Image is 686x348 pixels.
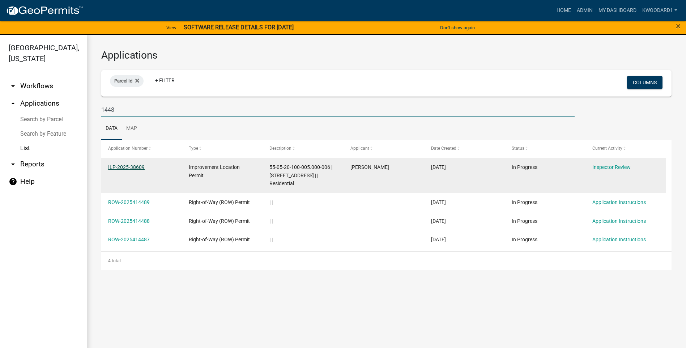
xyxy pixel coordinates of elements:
[101,252,672,270] div: 4 total
[512,218,537,224] span: In Progress
[101,102,575,117] input: Search for applications
[101,140,182,157] datatable-header-cell: Application Number
[596,4,639,17] a: My Dashboard
[9,177,17,186] i: help
[114,78,132,84] span: Parcel Id
[263,140,343,157] datatable-header-cell: Description
[627,76,662,89] button: Columns
[189,199,250,205] span: Right-of-Way (ROW) Permit
[149,74,180,87] a: + Filter
[431,237,446,242] span: 05/01/2025
[512,146,524,151] span: Status
[269,164,332,187] span: 55-05-20-100-005.000-006 | 1448 W BEECH GROVE LN | | Residential
[101,49,672,61] h3: Applications
[512,199,537,205] span: In Progress
[431,164,446,170] span: 09/09/2025
[350,164,389,170] span: Kathy R Walls
[592,199,646,205] a: Application Instructions
[437,22,478,34] button: Don't show again
[431,199,446,205] span: 05/01/2025
[554,4,574,17] a: Home
[592,237,646,242] a: Application Instructions
[108,218,150,224] a: ROW-2025414488
[431,146,456,151] span: Date Created
[269,146,291,151] span: Description
[9,160,17,169] i: arrow_drop_down
[9,82,17,90] i: arrow_drop_down
[108,146,148,151] span: Application Number
[108,237,150,242] a: ROW-2025414487
[639,4,680,17] a: kwoodard1
[676,21,681,31] span: ×
[182,140,263,157] datatable-header-cell: Type
[189,237,250,242] span: Right-of-Way (ROW) Permit
[424,140,505,157] datatable-header-cell: Date Created
[189,218,250,224] span: Right-of-Way (ROW) Permit
[505,140,585,157] datatable-header-cell: Status
[585,140,666,157] datatable-header-cell: Current Activity
[269,237,273,242] span: | |
[189,164,240,178] span: Improvement Location Permit
[108,164,145,170] a: ILP-2025-38609
[269,199,273,205] span: | |
[189,146,198,151] span: Type
[343,140,424,157] datatable-header-cell: Applicant
[676,22,681,30] button: Close
[184,24,294,31] strong: SOFTWARE RELEASE DETAILS FOR [DATE]
[512,237,537,242] span: In Progress
[350,146,369,151] span: Applicant
[9,99,17,108] i: arrow_drop_up
[122,117,141,140] a: Map
[592,164,631,170] a: Inspector Review
[163,22,179,34] a: View
[108,199,150,205] a: ROW-2025414489
[574,4,596,17] a: Admin
[512,164,537,170] span: In Progress
[592,146,622,151] span: Current Activity
[592,218,646,224] a: Application Instructions
[269,218,273,224] span: | |
[101,117,122,140] a: Data
[431,218,446,224] span: 05/01/2025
